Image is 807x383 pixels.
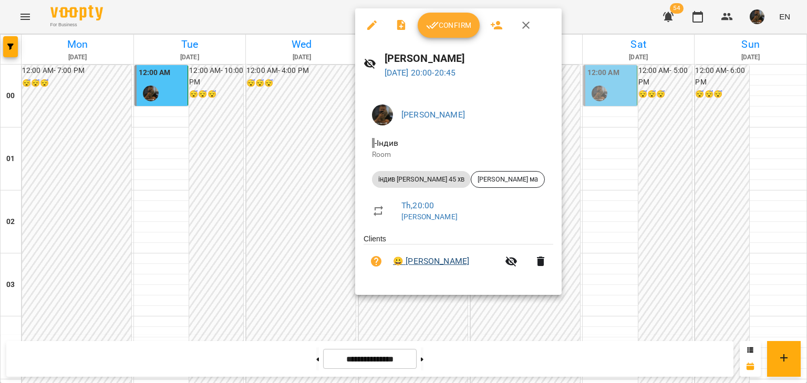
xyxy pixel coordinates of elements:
[364,249,389,274] button: Unpaid. Bill the attendance?
[372,175,471,184] span: індив [PERSON_NAME] 45 хв
[372,104,393,125] img: 38836d50468c905d322a6b1b27ef4d16.jpg
[393,255,469,268] a: 😀 [PERSON_NAME]
[401,212,458,221] a: [PERSON_NAME]
[372,138,400,148] span: - Індив
[385,68,456,78] a: [DATE] 20:00-20:45
[426,19,471,31] span: Confirm
[471,175,544,184] span: [PERSON_NAME] ма
[385,50,553,67] h6: [PERSON_NAME]
[364,233,553,282] ul: Clients
[471,171,545,188] div: [PERSON_NAME] ма
[418,13,480,38] button: Confirm
[401,200,434,210] a: Th , 20:00
[401,110,465,120] a: [PERSON_NAME]
[372,150,545,160] p: Room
